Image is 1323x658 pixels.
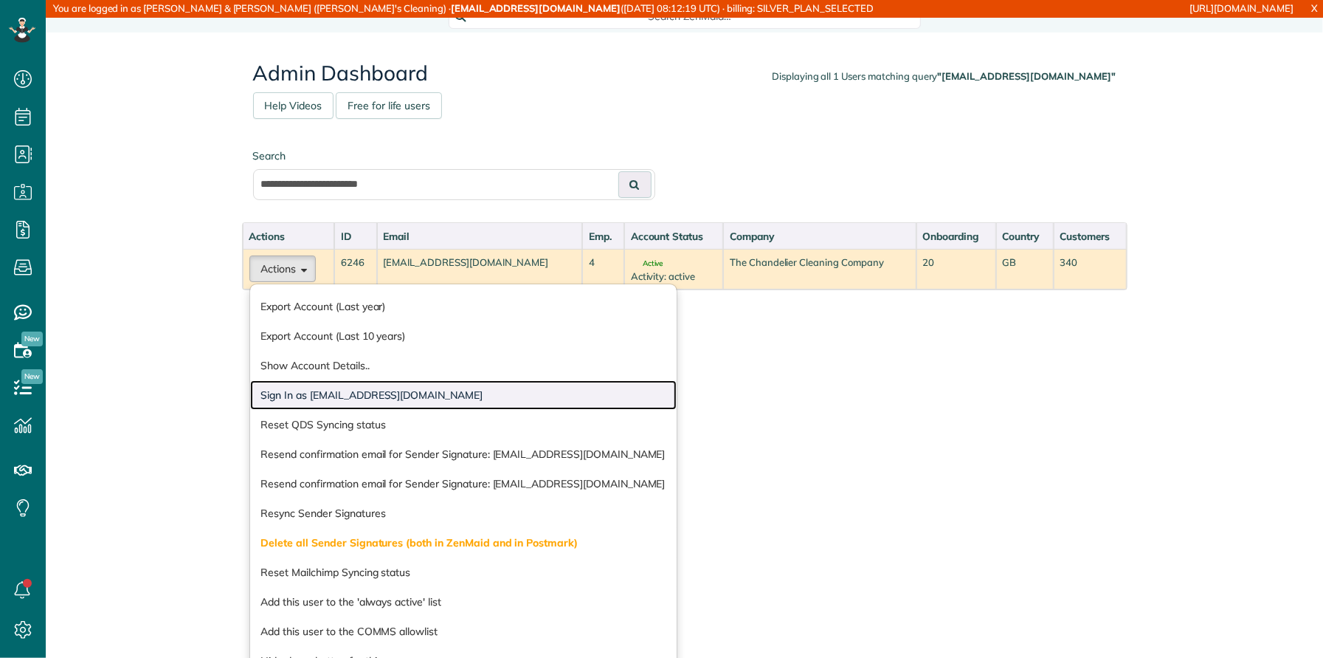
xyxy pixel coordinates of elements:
[250,410,677,439] a: Reset QDS Syncing status
[923,229,989,244] div: Onboarding
[730,229,910,244] div: Company
[631,229,716,244] div: Account Status
[334,249,376,289] td: 6246
[377,249,583,289] td: [EMAIL_ADDRESS][DOMAIN_NAME]
[631,270,716,284] div: Activity: active
[916,249,996,289] td: 20
[21,369,43,384] span: New
[250,587,677,617] a: Add this user to the 'always active' list
[250,321,677,351] a: Export Account (Last 10 years)
[253,148,655,163] label: Search
[253,62,1116,85] h2: Admin Dashboard
[1190,2,1293,14] a: [URL][DOMAIN_NAME]
[589,229,617,244] div: Emp.
[253,92,334,119] a: Help Videos
[250,469,677,498] a: Resend confirmation email for Sender Signature: [EMAIL_ADDRESS][DOMAIN_NAME]
[249,256,316,282] button: Actions
[250,292,677,321] a: Export Account (Last year)
[1003,229,1047,244] div: Country
[250,528,677,558] a: Delete all Sender Signatures (both in ZenMaid and in Postmark)
[582,249,623,289] td: 4
[250,439,677,469] a: Resend confirmation email for Sender Signature: [EMAIL_ADDRESS][DOMAIN_NAME]
[21,332,43,346] span: New
[336,92,442,119] a: Free for life users
[341,229,370,244] div: ID
[249,229,328,244] div: Actions
[451,2,621,14] strong: [EMAIL_ADDRESS][DOMAIN_NAME]
[1054,249,1127,289] td: 340
[250,380,677,410] a: Sign In as [EMAIL_ADDRESS][DOMAIN_NAME]
[631,260,663,267] span: Active
[250,351,677,380] a: Show Account Details..
[250,558,677,587] a: Reset Mailchimp Syncing status
[772,69,1116,83] div: Displaying all 1 Users matching query
[723,249,916,289] td: The Chandelier Cleaning Company
[384,229,576,244] div: Email
[250,498,677,528] a: Resync Sender Signatures
[1060,229,1120,244] div: Customers
[996,249,1054,289] td: GB
[938,70,1116,82] strong: "[EMAIL_ADDRESS][DOMAIN_NAME]"
[250,617,677,646] a: Add this user to the COMMS allowlist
